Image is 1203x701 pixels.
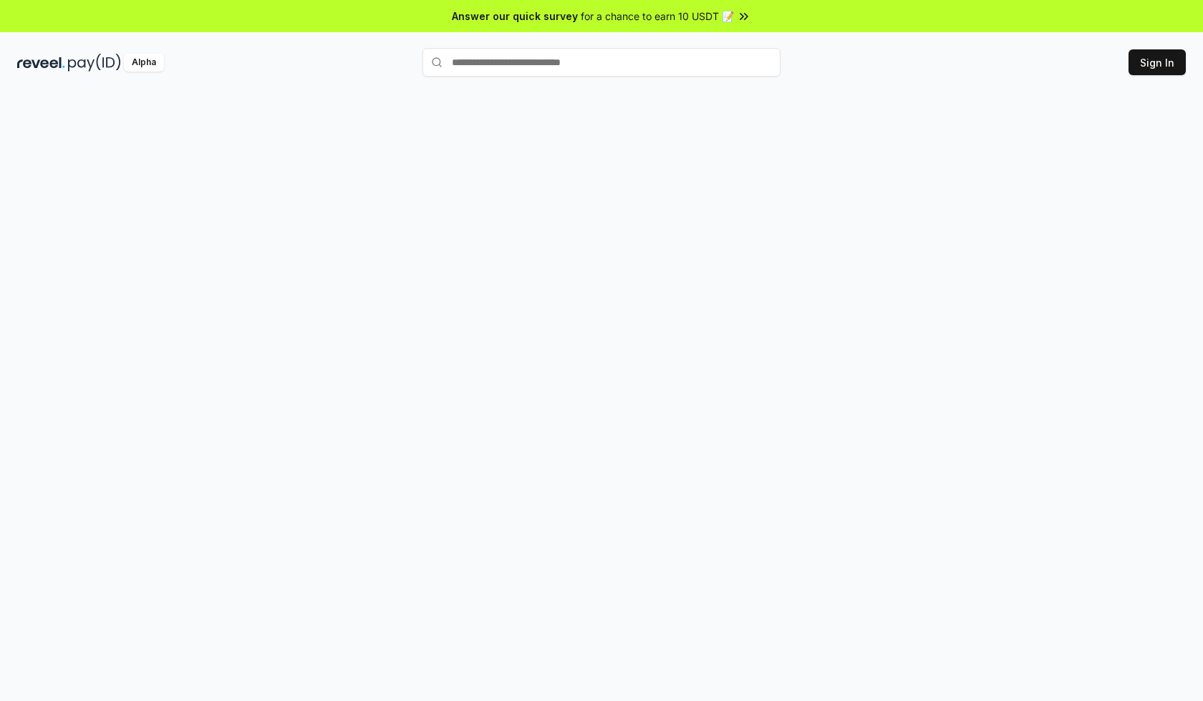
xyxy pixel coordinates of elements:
[452,9,578,24] span: Answer our quick survey
[17,54,65,72] img: reveel_dark
[1129,49,1186,75] button: Sign In
[581,9,734,24] span: for a chance to earn 10 USDT 📝
[68,54,121,72] img: pay_id
[124,54,164,72] div: Alpha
